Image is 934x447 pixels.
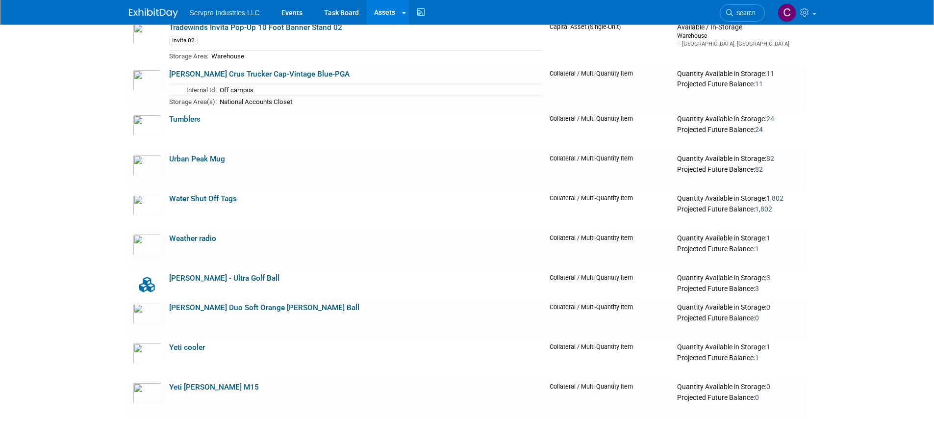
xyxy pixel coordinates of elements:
div: Warehouse [677,31,801,40]
span: 1 [766,234,770,242]
span: 0 [766,303,770,311]
span: 82 [766,155,774,162]
td: Warehouse [208,51,542,62]
div: Projected Future Balance: [677,203,801,214]
a: Water Shut Off Tags [169,194,237,203]
div: Quantity Available in Storage: [677,70,801,79]
div: Quantity Available in Storage: [677,343,801,352]
a: Tumblers [169,115,201,124]
div: Quantity Available in Storage: [677,115,801,124]
td: Collateral / Multi-Quantity Item [546,230,673,270]
img: ExhibitDay [129,8,178,18]
a: [PERSON_NAME] Crus Trucker Cap-Vintage Blue-PGA [169,70,350,79]
span: 0 [766,383,770,391]
span: Search [733,9,756,17]
span: Storage Area: [169,53,208,60]
div: Quantity Available in Storage: [677,194,801,203]
span: 24 [755,126,763,133]
span: Storage Area(s): [169,98,217,105]
a: Weather radio [169,234,216,243]
a: Yeti cooler [169,343,205,352]
span: 0 [755,394,759,401]
a: Yeti [PERSON_NAME] M15 [169,383,259,392]
td: Collateral / Multi-Quantity Item [546,379,673,419]
div: [GEOGRAPHIC_DATA], [GEOGRAPHIC_DATA] [677,40,801,48]
span: 11 [766,70,774,78]
div: Invita 02 [169,36,198,45]
td: Collateral / Multi-Quantity Item [546,190,673,230]
span: 0 [755,314,759,322]
td: Collateral / Multi-Quantity Item [546,66,673,111]
td: Internal Id: [169,84,217,96]
div: Available / In-Storage [677,23,801,32]
div: Projected Future Balance: [677,312,801,323]
span: 1,802 [766,194,783,202]
span: 3 [755,285,759,292]
span: 24 [766,115,774,123]
span: 1,802 [755,205,772,213]
img: Collateral-Icon-2.png [133,274,161,295]
div: Projected Future Balance: [677,124,801,134]
div: Projected Future Balance: [677,283,801,293]
a: Tradewinds Invita Pop-Up 10 Foot Banner Stand 02 [169,23,342,32]
a: [PERSON_NAME] - Ultra Golf Ball [169,274,279,283]
span: 1 [766,343,770,351]
div: Projected Future Balance: [677,243,801,254]
div: Quantity Available in Storage: [677,155,801,163]
div: Projected Future Balance: [677,352,801,363]
td: Collateral / Multi-Quantity Item [546,339,673,379]
td: National Accounts Closet [217,96,542,107]
td: Capital Asset (Single-Unit) [546,19,673,66]
a: [PERSON_NAME] Duo Soft Orange [PERSON_NAME] Ball [169,303,359,312]
span: 3 [766,274,770,282]
div: Quantity Available in Storage: [677,274,801,283]
td: Collateral / Multi-Quantity Item [546,151,673,190]
span: 82 [755,165,763,173]
img: Chris Chassagneux [778,3,796,22]
div: Quantity Available in Storage: [677,383,801,392]
div: Quantity Available in Storage: [677,303,801,312]
span: 1 [755,354,759,362]
div: Projected Future Balance: [677,163,801,174]
div: Quantity Available in Storage: [677,234,801,243]
td: Collateral / Multi-Quantity Item [546,270,673,299]
td: Collateral / Multi-Quantity Item [546,111,673,151]
span: 1 [755,245,759,253]
span: 11 [755,80,763,88]
span: Servpro Industries LLC [190,9,260,17]
a: Urban Peak Mug [169,155,225,163]
div: Projected Future Balance: [677,392,801,402]
td: Off campus [217,84,542,96]
td: Collateral / Multi-Quantity Item [546,299,673,339]
a: Search [720,4,765,22]
div: Projected Future Balance: [677,78,801,89]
